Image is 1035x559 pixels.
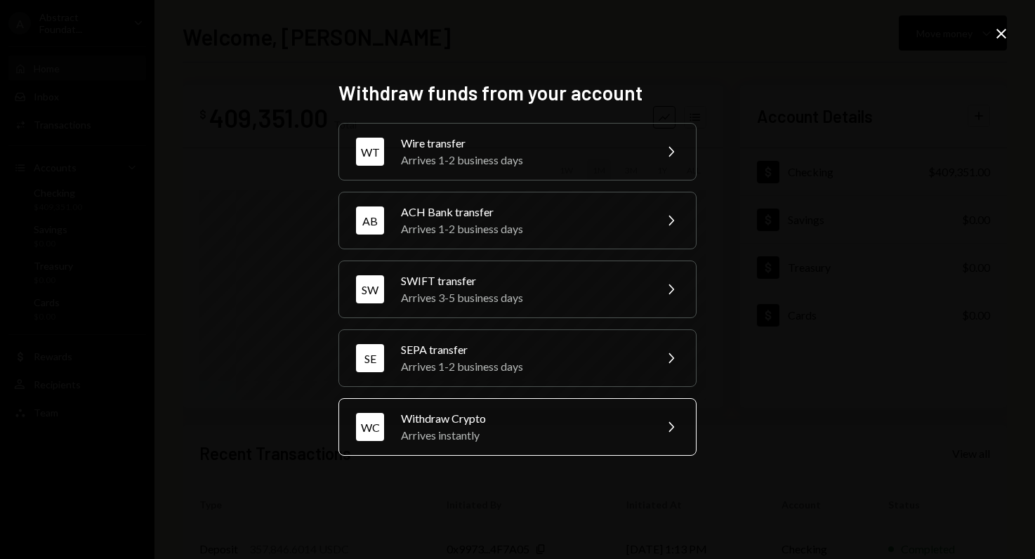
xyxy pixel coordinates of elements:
[401,204,645,221] div: ACH Bank transfer
[338,329,697,387] button: SESEPA transferArrives 1-2 business days
[356,413,384,441] div: WC
[401,221,645,237] div: Arrives 1-2 business days
[338,79,697,107] h2: Withdraw funds from your account
[401,410,645,427] div: Withdraw Crypto
[401,272,645,289] div: SWIFT transfer
[338,261,697,318] button: SWSWIFT transferArrives 3-5 business days
[401,135,645,152] div: Wire transfer
[356,275,384,303] div: SW
[356,206,384,235] div: AB
[338,123,697,180] button: WTWire transferArrives 1-2 business days
[356,138,384,166] div: WT
[401,152,645,169] div: Arrives 1-2 business days
[401,358,645,375] div: Arrives 1-2 business days
[401,341,645,358] div: SEPA transfer
[356,344,384,372] div: SE
[401,289,645,306] div: Arrives 3-5 business days
[401,427,645,444] div: Arrives instantly
[338,398,697,456] button: WCWithdraw CryptoArrives instantly
[338,192,697,249] button: ABACH Bank transferArrives 1-2 business days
